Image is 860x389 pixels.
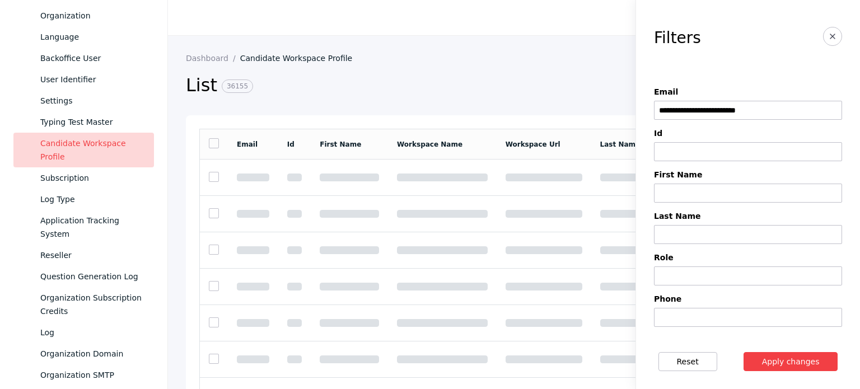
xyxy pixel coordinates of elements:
div: Organization SMTP [40,368,145,382]
div: Candidate Workspace Profile [40,137,145,163]
div: Typing Test Master [40,115,145,129]
button: Reset [658,352,717,371]
h2: List [186,74,668,97]
a: Email [237,140,258,148]
div: Backoffice User [40,51,145,65]
a: Candidate Workspace Profile [240,54,362,63]
a: Typing Test Master [13,111,154,133]
div: Organization Subscription Credits [40,291,145,318]
a: First Name [320,140,361,148]
a: User Identifier [13,69,154,90]
div: Application Tracking System [40,214,145,241]
div: User Identifier [40,73,145,86]
a: Log [13,322,154,343]
h3: Filters [654,29,701,47]
a: Backoffice User [13,48,154,69]
label: First Name [654,170,842,179]
a: Organization [13,5,154,26]
div: Question Generation Log [40,270,145,283]
a: Last Name [600,140,641,148]
a: Settings [13,90,154,111]
a: Application Tracking System [13,210,154,245]
div: Reseller [40,249,145,262]
span: 36155 [222,79,253,93]
label: Id [654,129,842,138]
label: Email [654,87,842,96]
label: Phone [654,294,842,303]
div: Subscription [40,171,145,185]
a: Reseller [13,245,154,266]
a: Candidate Workspace Profile [13,133,154,167]
td: Workspace Url [497,129,591,160]
div: Organization Domain [40,347,145,360]
a: Organization Domain [13,343,154,364]
label: Role [654,253,842,262]
label: Last Name [654,212,842,221]
div: Settings [40,94,145,107]
a: Log Type [13,189,154,210]
div: Log Type [40,193,145,206]
a: Language [13,26,154,48]
div: Organization [40,9,145,22]
a: Dashboard [186,54,240,63]
a: Subscription [13,167,154,189]
a: Organization Subscription Credits [13,287,154,322]
button: Apply changes [744,352,838,371]
td: Workspace Name [388,129,497,160]
a: Organization SMTP [13,364,154,386]
div: Language [40,30,145,44]
a: Question Generation Log [13,266,154,287]
div: Log [40,326,145,339]
a: Id [287,140,295,148]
